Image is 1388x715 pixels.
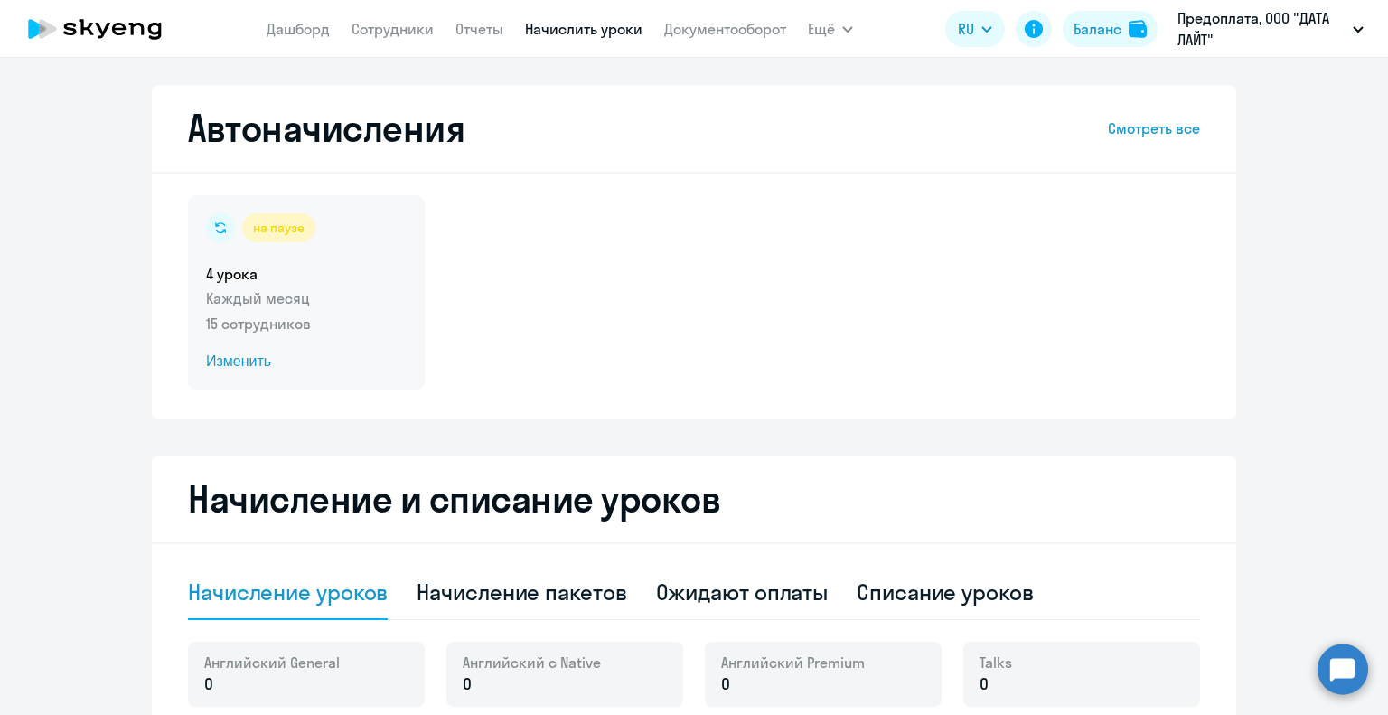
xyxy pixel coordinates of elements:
[188,578,388,607] div: Начисление уроков
[808,11,853,47] button: Ещё
[808,18,835,40] span: Ещё
[267,20,330,38] a: Дашборд
[945,11,1005,47] button: RU
[721,673,730,696] span: 0
[417,578,626,607] div: Начисление пакетов
[980,673,989,696] span: 0
[352,20,434,38] a: Сотрудники
[188,107,464,150] h2: Автоначисления
[980,653,1012,673] span: Talks
[857,578,1034,607] div: Списание уроков
[206,351,407,372] span: Изменить
[204,653,340,673] span: Английский General
[206,264,407,284] h5: 4 урока
[206,287,407,309] p: Каждый месяц
[463,653,601,673] span: Английский с Native
[958,18,974,40] span: RU
[1168,7,1373,51] button: Предоплата, ООО "ДАТА ЛАЙТ"
[1177,7,1346,51] p: Предоплата, ООО "ДАТА ЛАЙТ"
[188,477,1200,521] h2: Начисление и списание уроков
[721,653,865,673] span: Английский Premium
[1063,11,1158,47] button: Балансbalance
[664,20,786,38] a: Документооборот
[1108,118,1200,139] a: Смотреть все
[463,673,472,696] span: 0
[1129,20,1147,38] img: balance
[1074,18,1121,40] div: Баланс
[656,578,829,607] div: Ожидают оплаты
[242,213,315,242] div: на паузе
[204,673,213,696] span: 0
[455,20,503,38] a: Отчеты
[525,20,642,38] a: Начислить уроки
[206,313,407,334] p: 15 сотрудников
